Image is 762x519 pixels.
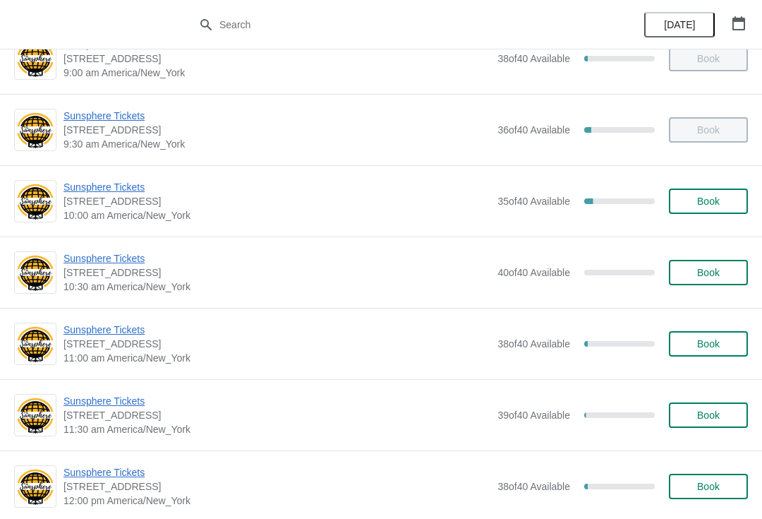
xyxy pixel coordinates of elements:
span: Book [697,196,720,207]
span: Sunsphere Tickets [64,465,490,479]
span: Sunsphere Tickets [64,251,490,266]
img: Sunsphere Tickets | 810 Clinch Avenue, Knoxville, TN, USA | 11:00 am America/New_York [15,325,56,364]
span: 10:00 am America/New_York [64,208,490,222]
span: 11:00 am America/New_York [64,351,490,365]
img: Sunsphere Tickets | 810 Clinch Avenue, Knoxville, TN, USA | 9:30 am America/New_York [15,111,56,150]
span: [STREET_ADDRESS] [64,479,490,494]
span: 36 of 40 Available [497,124,570,136]
span: 40 of 40 Available [497,267,570,278]
img: Sunsphere Tickets | 810 Clinch Avenue, Knoxville, TN, USA | 12:00 pm America/New_York [15,467,56,506]
button: [DATE] [644,12,715,37]
span: [DATE] [664,19,695,30]
button: Book [669,474,748,499]
button: Book [669,402,748,428]
span: 35 of 40 Available [497,196,570,207]
span: 12:00 pm America/New_York [64,494,490,508]
span: Sunsphere Tickets [64,323,490,337]
button: Book [669,331,748,357]
span: Book [697,410,720,421]
span: [STREET_ADDRESS] [64,337,490,351]
span: 39 of 40 Available [497,410,570,421]
input: Search [219,12,571,37]
img: Sunsphere Tickets | 810 Clinch Avenue, Knoxville, TN, USA | 11:30 am America/New_York [15,396,56,435]
span: [STREET_ADDRESS] [64,194,490,208]
span: 10:30 am America/New_York [64,280,490,294]
span: Sunsphere Tickets [64,109,490,123]
span: Book [697,481,720,492]
span: Sunsphere Tickets [64,180,490,194]
span: 38 of 40 Available [497,338,570,350]
span: [STREET_ADDRESS] [64,52,490,66]
button: Book [669,189,748,214]
span: [STREET_ADDRESS] [64,408,490,422]
span: Sunsphere Tickets [64,394,490,408]
span: 11:30 am America/New_York [64,422,490,436]
img: Sunsphere Tickets | 810 Clinch Avenue, Knoxville, TN, USA | 9:00 am America/New_York [15,40,56,78]
span: [STREET_ADDRESS] [64,266,490,280]
button: Book [669,260,748,285]
span: 9:00 am America/New_York [64,66,490,80]
img: Sunsphere Tickets | 810 Clinch Avenue, Knoxville, TN, USA | 10:00 am America/New_York [15,182,56,221]
span: 9:30 am America/New_York [64,137,490,151]
img: Sunsphere Tickets | 810 Clinch Avenue, Knoxville, TN, USA | 10:30 am America/New_York [15,253,56,292]
span: 38 of 40 Available [497,481,570,492]
span: 38 of 40 Available [497,53,570,64]
span: Book [697,267,720,278]
span: Book [697,338,720,350]
span: [STREET_ADDRESS] [64,123,490,137]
